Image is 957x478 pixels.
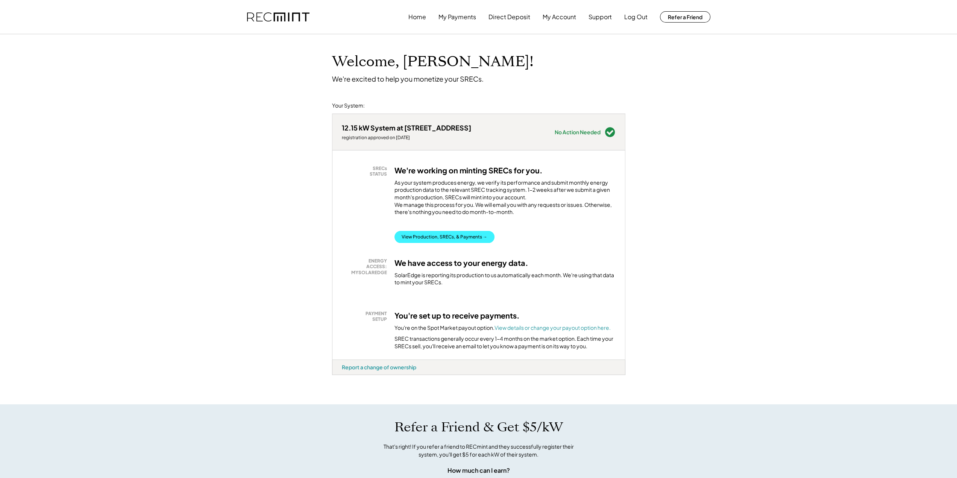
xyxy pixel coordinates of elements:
[394,165,543,175] h3: We're working on minting SRECs for you.
[438,9,476,24] button: My Payments
[332,74,484,83] div: We're excited to help you monetize your SRECs.
[247,12,309,22] img: recmint-logotype%403x.png
[346,258,387,276] div: ENERGY ACCESS: MYSOLAREDGE
[447,466,510,475] div: How much can I earn?
[494,324,611,331] a: View details or change your payout option here.
[346,165,387,177] div: SRECs STATUS
[408,9,426,24] button: Home
[332,53,534,71] h1: Welcome, [PERSON_NAME]!
[394,311,520,320] h3: You're set up to receive payments.
[332,375,358,378] div: nxvb8eci - VA Distributed
[394,231,494,243] button: View Production, SRECs, & Payments →
[588,9,612,24] button: Support
[488,9,530,24] button: Direct Deposit
[394,258,528,268] h3: We have access to your energy data.
[342,123,471,132] div: 12.15 kW System at [STREET_ADDRESS]
[394,324,611,332] div: You're on the Spot Market payout option.
[375,443,582,458] div: That's right! If you refer a friend to RECmint and they successfully register their system, you'l...
[660,11,710,23] button: Refer a Friend
[394,179,616,220] div: As your system produces energy, we verify its performance and submit monthly energy production da...
[346,311,387,322] div: PAYMENT SETUP
[394,272,616,286] div: SolarEdge is reporting its production to us automatically each month. We're using that data to mi...
[342,135,471,141] div: registration approved on [DATE]
[543,9,576,24] button: My Account
[394,419,563,435] h1: Refer a Friend & Get $5/kW
[342,364,416,370] div: Report a change of ownership
[624,9,648,24] button: Log Out
[555,129,601,135] div: No Action Needed
[332,102,365,109] div: Your System:
[394,335,616,350] div: SREC transactions generally occur every 1-4 months on the market option. Each time your SRECs sel...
